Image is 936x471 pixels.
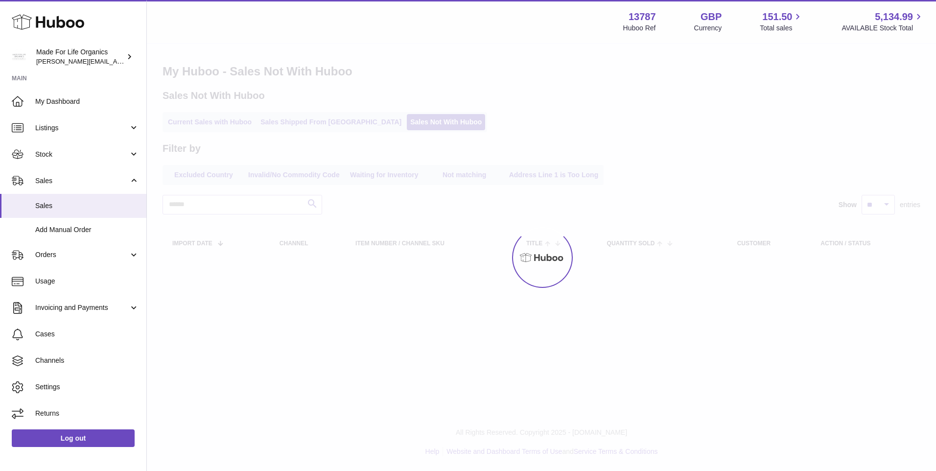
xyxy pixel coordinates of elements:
span: AVAILABLE Stock Total [842,24,924,33]
span: [PERSON_NAME][EMAIL_ADDRESS][PERSON_NAME][DOMAIN_NAME] [36,57,249,65]
span: My Dashboard [35,97,139,106]
span: Cases [35,330,139,339]
span: Total sales [760,24,803,33]
a: Log out [12,429,135,447]
span: Sales [35,176,129,186]
span: 5,134.99 [875,10,913,24]
a: 5,134.99 AVAILABLE Stock Total [842,10,924,33]
span: Returns [35,409,139,418]
strong: 13787 [629,10,656,24]
span: Orders [35,250,129,259]
span: Add Manual Order [35,225,139,235]
span: Sales [35,201,139,211]
div: Currency [694,24,722,33]
div: Huboo Ref [623,24,656,33]
a: 151.50 Total sales [760,10,803,33]
span: Settings [35,382,139,392]
strong: GBP [701,10,722,24]
span: Channels [35,356,139,365]
span: Listings [35,123,129,133]
span: 151.50 [762,10,792,24]
span: Invoicing and Payments [35,303,129,312]
span: Usage [35,277,139,286]
span: Stock [35,150,129,159]
div: Made For Life Organics [36,47,124,66]
img: geoff.winwood@madeforlifeorganics.com [12,49,26,64]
